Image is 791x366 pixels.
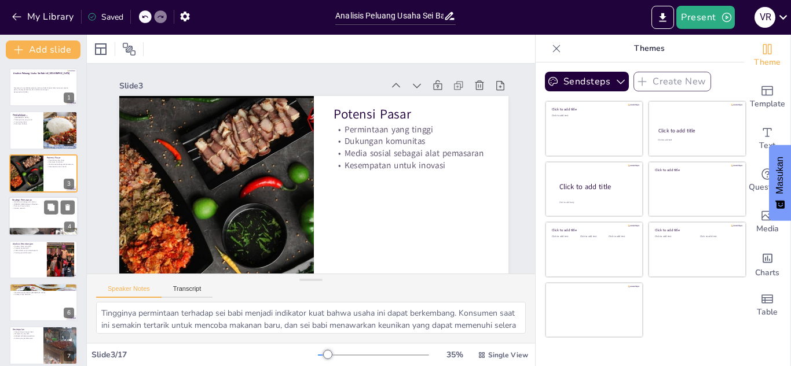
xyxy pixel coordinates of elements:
[13,331,40,334] p: Potensi besar di pasar lokal
[744,243,790,284] div: Add charts and graphs
[9,111,78,149] div: 2
[676,6,734,29] button: Present
[91,349,318,360] div: Slide 3 / 17
[60,114,74,128] button: Delete Slide
[9,68,78,106] div: 1
[44,201,58,215] button: Duplicate Slide
[60,72,74,86] button: Delete Slide
[13,249,43,252] p: Faktor-faktor yang mempengaruhi
[12,198,75,202] p: Strategi Pemasaran
[129,61,392,99] div: Slide 3
[13,294,74,296] p: Strategi untuk bertahan
[47,156,74,160] p: Potensi Pasar
[44,244,58,258] button: Duplicate Slide
[6,40,80,59] button: Add slide
[441,349,468,360] div: 35 %
[655,167,738,172] div: Click to add title
[64,308,74,318] div: 6
[334,150,490,178] p: Media sosial sebagai alat pemasaran
[755,6,775,29] button: v r
[633,72,711,91] button: Create New
[744,118,790,160] div: Add text boxes
[47,163,74,165] p: Media sosial sebagai alat pemasaran
[13,120,40,123] p: Tren kuliner lokal
[13,123,40,125] p: Dukungan budaya
[60,287,74,301] button: Delete Slide
[13,113,40,116] p: Pendahuluan
[488,350,528,360] span: Single View
[9,283,78,321] div: 6
[759,139,775,152] span: Text
[13,252,43,254] p: Pentingnya analisis pasar
[13,242,43,245] p: Analisis Keuntungan
[60,330,74,343] button: Delete Slide
[13,333,40,335] p: Manajemen yang baik
[744,76,790,118] div: Add ready made slides
[609,235,635,238] div: Click to add text
[44,330,58,343] button: Duplicate Slide
[47,161,74,164] p: Dukungan komunitas
[655,228,738,232] div: Click to add title
[47,165,74,168] p: Kesempatan untuk inovasi
[545,72,629,91] button: Sendsteps
[744,35,790,76] div: Change the overall theme
[552,228,635,232] div: Click to add title
[87,12,123,23] div: Saved
[335,138,492,166] p: Dukungan komunitas
[13,114,40,118] p: Sei babi populer di [GEOGRAPHIC_DATA]
[44,158,58,172] button: Duplicate Slide
[64,179,74,189] div: 3
[559,201,632,204] div: Click to add body
[755,267,779,279] span: Charts
[61,201,75,215] button: Delete Slide
[64,222,75,232] div: 4
[162,285,213,298] button: Transcript
[9,241,78,279] div: 5
[754,56,781,69] span: Theme
[552,107,635,112] div: Click to add title
[700,235,737,238] div: Click to add text
[756,223,779,235] span: Media
[9,197,78,236] div: 4
[14,91,72,93] p: Generated with [URL]
[9,326,78,364] div: 7
[14,87,72,91] p: Presentasi ini membahas peluang usaha sei babi di pasar lokal, termasuk potensi pasar, strategi p...
[12,201,75,204] p: Media sosial sebagai alat utama
[658,139,735,142] div: Click to add text
[13,335,40,338] p: Adaptasi terhadap perubahan
[775,157,785,194] font: Masukan
[64,265,74,275] div: 5
[13,285,74,289] p: Tantangan Usaha
[60,244,74,258] button: Delete Slide
[750,98,785,110] span: Template
[64,136,74,146] div: 2
[552,114,635,117] div: Click to add text
[658,127,735,134] div: Click to add title
[96,285,162,298] button: Speaker Notes
[744,284,790,326] div: Add a table
[91,40,110,58] div: Layout
[60,158,74,172] button: Delete Slide
[757,306,778,319] span: Table
[13,328,40,331] p: Kesimpulan
[9,154,78,193] div: 3
[12,205,75,208] p: Promosi di acara lokal
[13,289,74,291] p: Perubahan selera konsumen
[749,181,786,194] span: Questions
[64,93,74,103] div: 1
[655,235,691,238] div: Click to add text
[769,145,791,221] button: Umpan Balik - Tampilkan survei
[552,235,578,238] div: Click to add text
[13,245,43,247] p: Struktur biaya yang jelas
[12,208,75,210] p: Konten menarik
[13,291,74,294] p: Masalah pasokan bahan [GEOGRAPHIC_DATA]
[47,159,74,161] p: Permintaan yang tinggi
[333,162,489,190] p: Kesempatan untuk inovasi
[338,108,495,142] p: Potensi Pasar
[580,235,606,238] div: Click to add text
[651,6,674,29] button: Export to PowerPoint
[336,126,493,154] p: Permintaan yang tinggi
[122,42,136,56] span: Position
[13,119,40,121] p: Peluang bisnis yang cerah
[13,338,40,340] p: Analisis yang berkelanjutan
